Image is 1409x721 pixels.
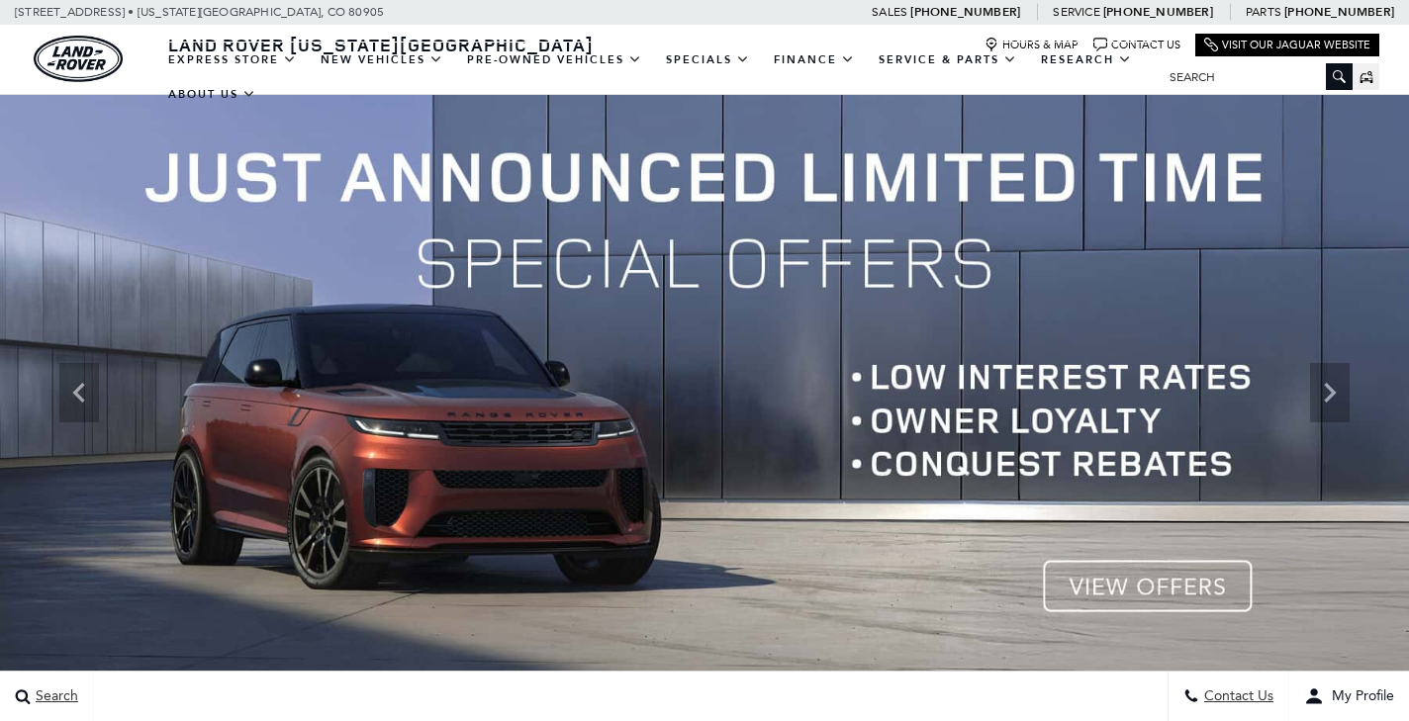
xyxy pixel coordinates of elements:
[156,43,309,77] a: EXPRESS STORE
[34,36,123,82] img: Land Rover
[872,5,907,19] span: Sales
[309,43,455,77] a: New Vehicles
[762,43,867,77] a: Finance
[1246,5,1281,19] span: Parts
[1284,4,1394,20] a: [PHONE_NUMBER]
[654,43,762,77] a: Specials
[15,5,384,19] a: [STREET_ADDRESS] • [US_STATE][GEOGRAPHIC_DATA], CO 80905
[1204,38,1370,52] a: Visit Our Jaguar Website
[1289,672,1409,721] button: user-profile-menu
[1103,4,1213,20] a: [PHONE_NUMBER]
[1029,43,1144,77] a: Research
[985,38,1079,52] a: Hours & Map
[168,33,594,56] span: Land Rover [US_STATE][GEOGRAPHIC_DATA]
[1155,65,1353,89] input: Search
[1199,688,1273,705] span: Contact Us
[1053,5,1099,19] span: Service
[34,36,123,82] a: land-rover
[31,688,78,705] span: Search
[1324,688,1394,705] span: My Profile
[910,4,1020,20] a: [PHONE_NUMBER]
[156,77,268,112] a: About Us
[1093,38,1180,52] a: Contact Us
[455,43,654,77] a: Pre-Owned Vehicles
[867,43,1029,77] a: Service & Parts
[156,33,606,56] a: Land Rover [US_STATE][GEOGRAPHIC_DATA]
[156,43,1155,112] nav: Main Navigation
